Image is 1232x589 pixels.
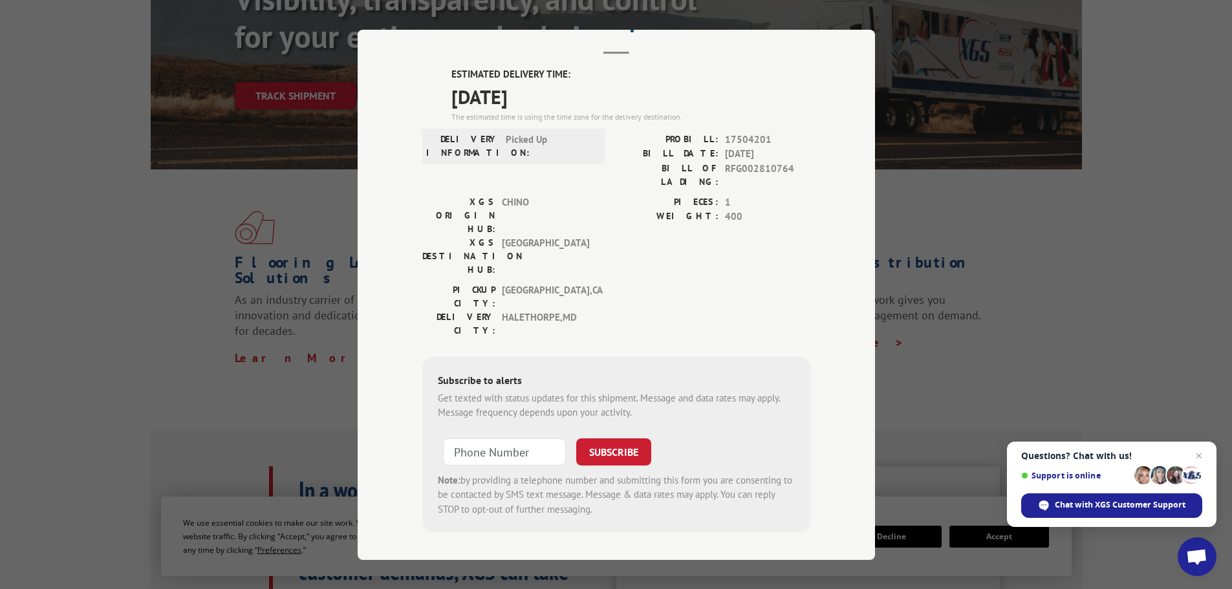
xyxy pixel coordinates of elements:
[725,161,810,188] span: RFG002810764
[502,310,589,337] span: HALETHORPE , MD
[1021,493,1202,518] div: Chat with XGS Customer Support
[438,391,795,420] div: Get texted with status updates for this shipment. Message and data rates may apply. Message frequ...
[725,132,810,147] span: 17504201
[422,10,810,35] h2: Track Shipment
[1055,499,1185,511] span: Chat with XGS Customer Support
[616,209,719,224] label: WEIGHT:
[451,67,810,82] label: ESTIMATED DELIVERY TIME:
[725,209,810,224] span: 400
[422,310,495,337] label: DELIVERY CITY:
[1178,537,1216,576] div: Open chat
[451,81,810,111] span: [DATE]
[616,132,719,147] label: PROBILL:
[451,111,810,122] div: The estimated time is using the time zone for the delivery destination.
[502,283,589,310] span: [GEOGRAPHIC_DATA] , CA
[422,283,495,310] label: PICKUP CITY:
[438,473,460,486] strong: Note:
[616,147,719,162] label: BILL DATE:
[443,438,566,465] input: Phone Number
[426,132,499,159] label: DELIVERY INFORMATION:
[1191,448,1207,464] span: Close chat
[438,473,795,517] div: by providing a telephone number and submitting this form you are consenting to be contacted by SM...
[502,235,589,276] span: [GEOGRAPHIC_DATA]
[616,161,719,188] label: BILL OF LADING:
[1021,471,1130,480] span: Support is online
[502,195,589,235] span: CHINO
[422,195,495,235] label: XGS ORIGIN HUB:
[725,195,810,209] span: 1
[576,438,651,465] button: SUBSCRIBE
[506,132,593,159] span: Picked Up
[438,372,795,391] div: Subscribe to alerts
[725,147,810,162] span: [DATE]
[422,235,495,276] label: XGS DESTINATION HUB:
[616,195,719,209] label: PIECES:
[1021,451,1202,461] span: Questions? Chat with us!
